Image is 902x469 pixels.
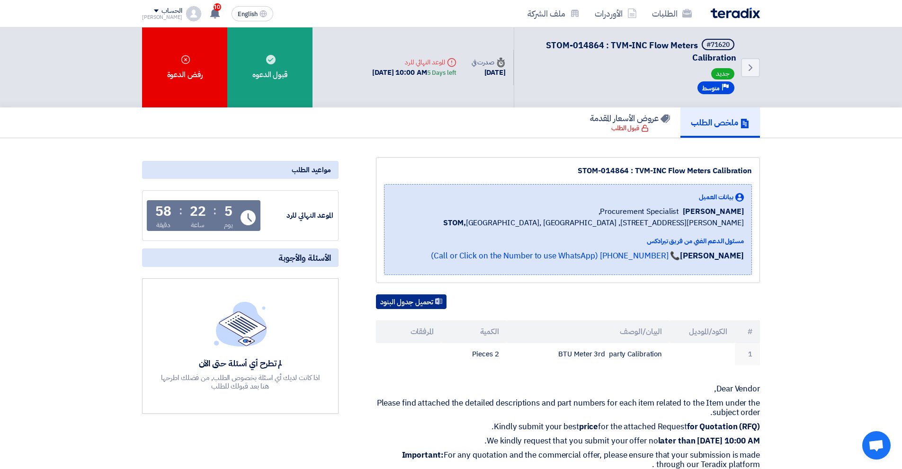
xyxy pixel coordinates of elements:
a: الطلبات [644,2,699,25]
span: STOM-014864 : TVM-INC Flow Meters Calibration [546,39,736,64]
div: [PERSON_NAME] [142,15,182,20]
div: 5 Days left [427,68,456,78]
div: : [179,202,182,219]
div: صدرت في [472,57,506,67]
span: 10 [214,3,221,11]
img: Teradix logo [711,8,760,18]
p: Dear Vendor, [376,384,760,394]
a: 📞 [PHONE_NUMBER] (Call or Click on the Number to use WhatsApp) [431,250,680,262]
b: STOM, [443,217,466,229]
span: بيانات العميل [699,192,733,202]
div: 22 [190,205,206,218]
div: الموعد النهائي للرد [372,57,456,67]
div: قبول الطلب [611,124,649,133]
span: [GEOGRAPHIC_DATA], [GEOGRAPHIC_DATA] ,[STREET_ADDRESS][PERSON_NAME] [443,217,744,229]
strong: later than [DATE] 10:00 AM [658,435,760,447]
div: [DATE] [472,67,506,78]
th: الكمية [441,320,507,343]
th: الكود/الموديل [670,320,735,343]
div: اذا كانت لديك أي اسئلة بخصوص الطلب, من فضلك اطرحها هنا بعد قبولك للطلب [160,373,321,390]
div: دقيقة [156,220,171,230]
span: English [238,11,258,18]
span: الأسئلة والأجوبة [278,252,331,263]
div: #71620 [706,42,730,48]
div: قبول الدعوه [227,27,313,107]
div: 58 [155,205,171,218]
div: لم تطرح أي أسئلة حتى الآن [160,358,321,369]
strong: price [579,421,598,433]
p: Kindly submit your best for the attached Request . [376,422,760,432]
a: ملف الشركة [520,2,587,25]
th: # [735,320,760,343]
th: البيان/الوصف [507,320,670,343]
img: profile_test.png [186,6,201,21]
div: Open chat [862,431,891,460]
div: ساعة [191,220,205,230]
span: Procurement Specialist, [598,206,679,217]
a: الأوردرات [587,2,644,25]
strong: [PERSON_NAME] [680,250,744,262]
div: 5 [224,205,232,218]
h5: ملخص الطلب [691,117,750,128]
a: ملخص الطلب [680,107,760,138]
span: [PERSON_NAME] [683,206,744,217]
div: الموعد النهائي للرد [262,210,333,221]
td: BTU Meter 3rd party Calibration [507,343,670,365]
div: يوم [224,220,233,230]
strong: Important: [402,449,444,461]
th: المرفقات [376,320,441,343]
span: متوسط [702,84,720,93]
div: STOM-014864 : TVM-INC Flow Meters Calibration [384,165,752,177]
div: الحساب [161,7,182,15]
strong: for Quotation (RFQ) [687,421,760,433]
td: 1 [735,343,760,365]
div: : [213,202,216,219]
td: 2 Pieces [441,343,507,365]
div: رفض الدعوة [142,27,227,107]
div: [DATE] 10:00 AM [372,67,456,78]
button: تحميل جدول البنود [376,294,447,310]
img: empty_state_list.svg [214,301,267,346]
div: مواعيد الطلب [142,161,339,179]
h5: STOM-014864 : TVM-INC Flow Meters Calibration [526,39,736,63]
h5: عروض الأسعار المقدمة [590,113,670,124]
span: جديد [711,68,734,80]
button: English [232,6,273,21]
p: We kindly request that you submit your offer no . [376,436,760,446]
p: Please find attached the detailed descriptions and part numbers for each item related to the Item... [376,398,760,417]
div: مسئول الدعم الفني من فريق تيرادكس [431,236,744,246]
a: عروض الأسعار المقدمة قبول الطلب [580,107,680,138]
